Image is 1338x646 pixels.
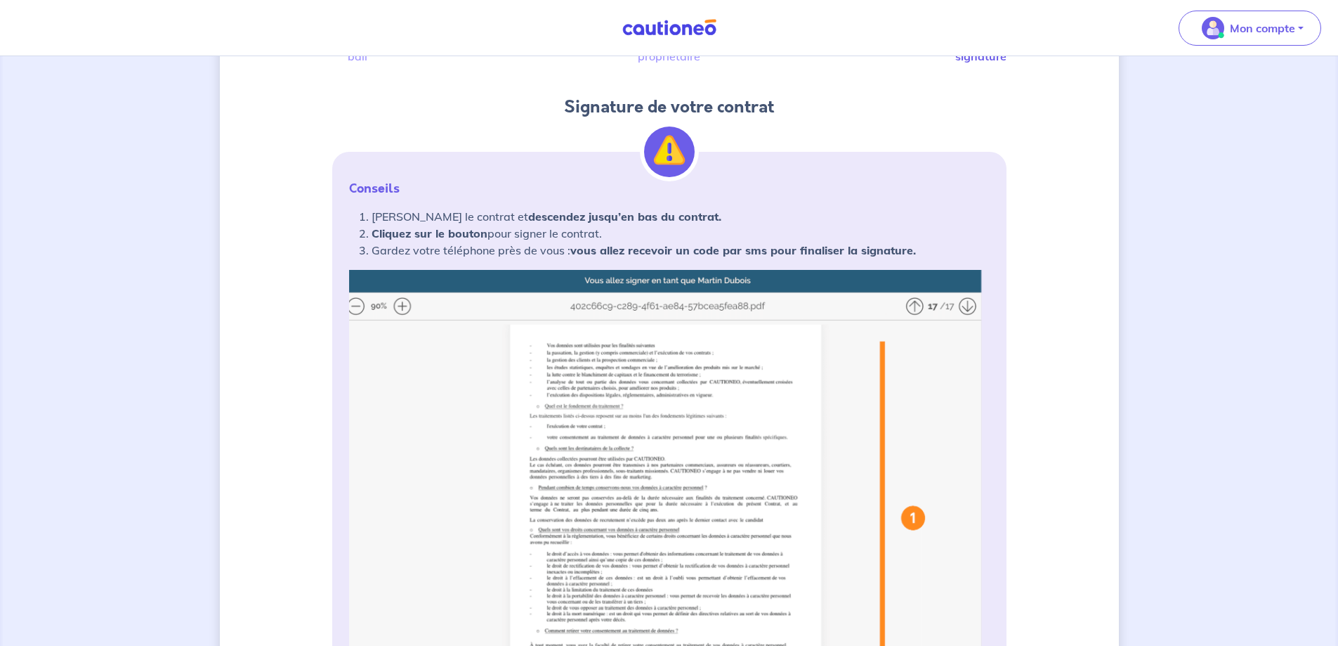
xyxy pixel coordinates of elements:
strong: vous allez recevoir un code par sms pour finaliser la signature. [570,243,916,257]
label: Informations bail [343,34,372,62]
p: Conseils [349,180,990,197]
label: Paiement signature [967,34,995,62]
h4: Signature de votre contrat [332,96,1006,118]
li: Gardez votre téléphone près de vous : [372,242,990,259]
li: pour signer le contrat. [372,225,990,242]
li: [PERSON_NAME] le contrat et [372,208,990,225]
button: illu_account_valid_menu.svgMon compte [1179,11,1321,46]
p: Mon compte [1230,20,1295,37]
strong: descendez jusqu’en bas du contrat. [528,209,721,224]
img: illu_account_valid_menu.svg [1202,17,1224,39]
img: Cautioneo [617,19,722,37]
label: Informations propriétaire [655,34,683,62]
strong: Cliquez sur le bouton [372,226,487,240]
img: illu_alert.svg [644,127,695,177]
